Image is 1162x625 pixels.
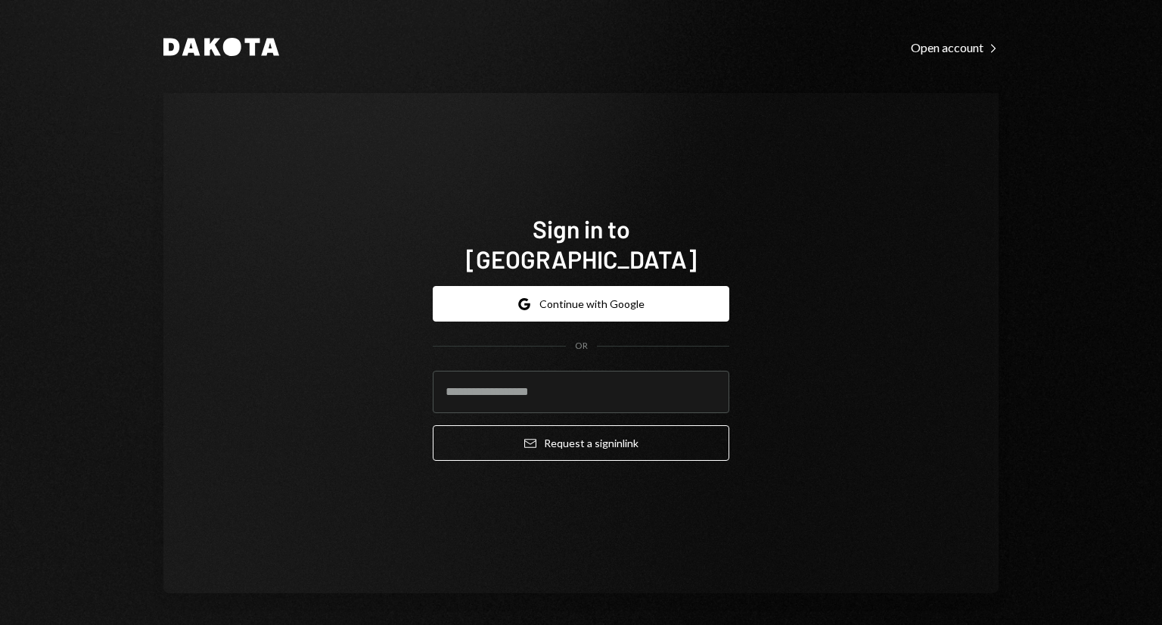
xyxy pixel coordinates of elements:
a: Open account [911,39,999,55]
div: OR [575,340,588,353]
button: Request a signinlink [433,425,729,461]
h1: Sign in to [GEOGRAPHIC_DATA] [433,213,729,274]
button: Continue with Google [433,286,729,322]
div: Open account [911,40,999,55]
